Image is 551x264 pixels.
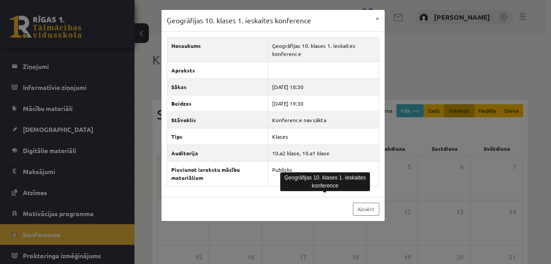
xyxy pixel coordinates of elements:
[167,37,268,62] th: Nosaukums
[167,95,268,111] th: Beidzas
[268,78,379,95] td: [DATE] 18:30
[167,145,268,161] th: Auditorija
[370,10,385,27] button: ×
[353,203,379,216] a: Aizvērt
[268,145,379,161] td: 10.a2 klase, 10.a1 klase
[167,62,268,78] th: Apraksts
[167,111,268,128] th: Stāvoklis
[167,128,268,145] th: Tips
[167,78,268,95] th: Sākas
[268,95,379,111] td: [DATE] 19:30
[268,37,379,62] td: Ģeogrāfijas 10. klases 1. ieskaites konference
[268,128,379,145] td: Klases
[268,161,379,186] td: Publisks
[280,172,370,191] div: Ģeogrāfijas 10. klases 1. ieskaites konference
[167,161,268,186] th: Pievienot ierakstu mācību materiāliem
[268,111,379,128] td: Konference nav sākta
[167,15,311,26] h3: Ģeogrāfijas 10. klases 1. ieskaites konference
